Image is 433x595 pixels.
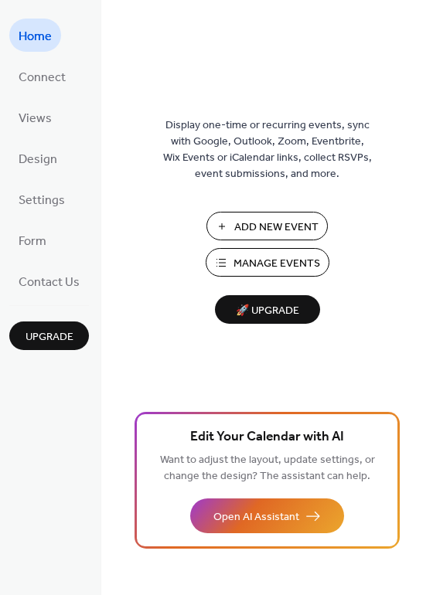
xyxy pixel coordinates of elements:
[190,427,344,448] span: Edit Your Calendar with AI
[19,270,80,294] span: Contact Us
[19,229,46,253] span: Form
[9,182,74,216] a: Settings
[234,256,320,272] span: Manage Events
[19,107,52,131] span: Views
[215,295,320,324] button: 🚀 Upgrade
[9,19,61,52] a: Home
[19,189,65,212] span: Settings
[9,100,61,134] a: Views
[9,141,66,175] a: Design
[19,148,57,172] span: Design
[224,301,311,321] span: 🚀 Upgrade
[9,321,89,350] button: Upgrade
[19,25,52,49] span: Home
[160,450,375,487] span: Want to adjust the layout, update settings, or change the design? The assistant can help.
[9,264,89,297] a: Contact Us
[206,212,328,240] button: Add New Event
[163,117,372,182] span: Display one-time or recurring events, sync with Google, Outlook, Zoom, Eventbrite, Wix Events or ...
[9,59,75,93] a: Connect
[26,329,73,345] span: Upgrade
[19,66,66,90] span: Connect
[190,498,344,533] button: Open AI Assistant
[9,223,56,257] a: Form
[213,509,299,525] span: Open AI Assistant
[234,219,319,236] span: Add New Event
[206,248,329,277] button: Manage Events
